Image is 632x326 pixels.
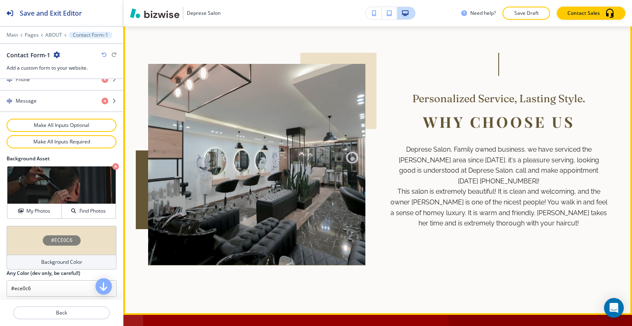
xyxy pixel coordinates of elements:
[513,9,539,17] p: Save Draft
[423,113,575,131] h2: Why Choose Us
[7,98,12,104] img: Drag
[79,207,106,215] h4: Find Photos
[20,8,82,18] h2: Save and Exit Editor
[130,7,221,19] button: Deprese Salon
[62,204,116,218] button: Find Photos
[26,207,50,215] h4: My Photos
[7,135,116,148] button: Make All Inputs Required
[7,119,116,132] button: Make All Inputs Optional
[470,9,496,17] h3: Need help?
[567,9,600,17] p: Contact Sales
[16,97,37,105] h4: Message
[7,32,18,38] button: Main
[14,309,109,317] p: Back
[7,270,80,277] h2: Any Color (dev only, be careful!)
[557,7,625,20] button: Contact Sales
[17,122,106,129] p: Make All Inputs Optional
[502,7,550,20] button: Save Draft
[390,144,607,229] p: Deprese Salon, Family owned business. we have serviced the [PERSON_NAME] area since [DATE]. it's ...
[41,258,82,266] h4: Background Color
[187,9,221,17] h3: Deprese Salon
[130,8,179,18] img: Bizwise Logo
[7,51,50,59] h2: Contact Form-1
[7,155,116,162] h2: Background Asset
[16,76,30,83] h4: Phone
[148,64,365,265] img: 14a58fea48d34c78b952c67fddb20642.webp
[7,64,116,72] h3: Add a custom form to your website.
[69,32,112,38] button: Contact Form-1
[7,77,12,82] img: Drag
[25,32,39,38] button: Pages
[17,138,106,145] p: Make All Inputs Required
[412,92,585,105] span: Personalized Service, Lasting Style.
[7,166,116,219] div: My PhotosFind Photos
[7,226,116,270] button: #ECE0C6Background Color
[51,237,72,244] h4: #ECE0C6
[13,306,110,319] button: Back
[45,32,62,38] button: ABOUT
[7,204,62,218] button: My Photos
[604,298,624,318] div: Open Intercom Messenger
[73,32,108,38] p: Contact Form-1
